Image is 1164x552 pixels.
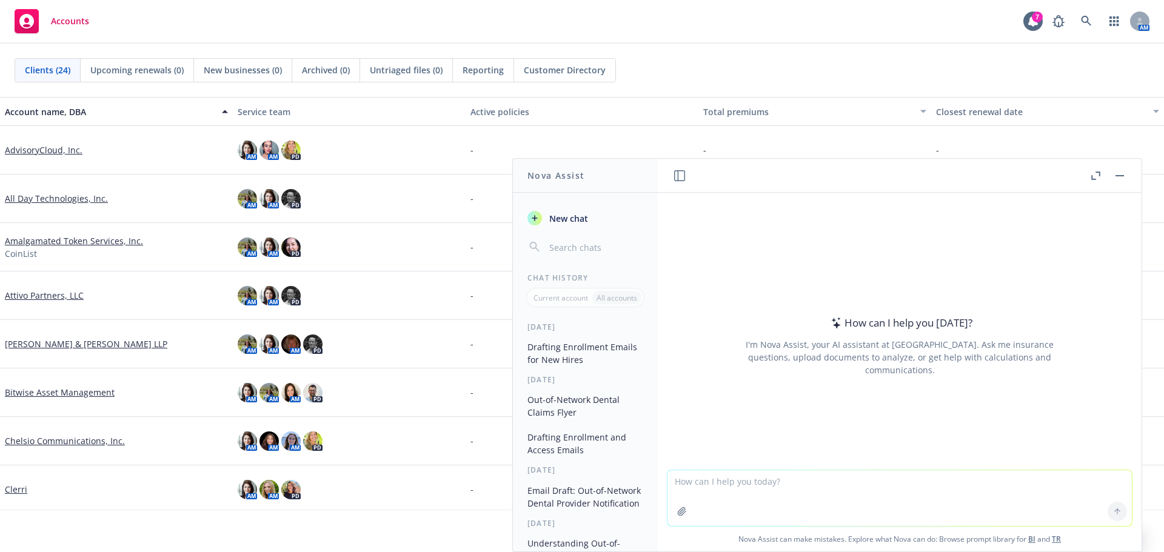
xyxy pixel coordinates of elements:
span: Reporting [463,64,504,76]
button: Closest renewal date [931,97,1164,126]
div: Total premiums [703,105,913,118]
img: photo [281,431,301,451]
div: [DATE] [513,465,658,475]
span: - [470,192,473,205]
img: photo [281,334,301,354]
div: Active policies [470,105,694,118]
a: All Day Technologies, Inc. [5,192,108,205]
a: [PERSON_NAME] & [PERSON_NAME] LLP [5,338,167,350]
a: Clerri [5,483,27,496]
a: Attivo Partners, LLC [5,289,84,302]
img: photo [238,141,257,160]
button: New chat [523,207,648,229]
img: photo [238,238,257,257]
button: Active policies [466,97,698,126]
img: photo [259,238,279,257]
p: All accounts [597,293,637,303]
span: Clients (24) [25,64,70,76]
span: - [470,386,473,399]
div: Service team [238,105,461,118]
img: photo [238,189,257,208]
a: Accounts [10,4,94,38]
a: Amalgamated Token Services, Inc. [5,234,143,247]
button: Drafting Enrollment and Access Emails [523,427,648,460]
p: Current account [533,293,588,303]
img: photo [238,480,257,499]
span: Accounts [51,16,89,26]
div: How can I help you [DATE]? [828,315,972,331]
img: photo [259,431,279,451]
span: Upcoming renewals (0) [90,64,184,76]
h1: Nova Assist [527,169,584,182]
div: I'm Nova Assist, your AI assistant at [GEOGRAPHIC_DATA]. Ask me insurance questions, upload docum... [729,338,1070,376]
img: photo [259,480,279,499]
div: Chat History [513,273,658,283]
img: photo [281,141,301,160]
span: - [470,241,473,253]
a: Bitwise Asset Management [5,386,115,399]
img: photo [281,286,301,305]
span: - [470,338,473,350]
span: - [703,144,706,156]
span: - [936,144,939,156]
span: New businesses (0) [204,64,282,76]
span: Untriaged files (0) [370,64,443,76]
img: photo [303,383,323,402]
div: [DATE] [513,518,658,528]
span: - [470,483,473,496]
a: Search [1074,9,1099,33]
a: Report a Bug [1046,9,1071,33]
span: Customer Directory [524,64,606,76]
img: photo [281,189,301,208]
img: photo [303,334,323,354]
img: photo [259,189,279,208]
img: photo [303,431,323,451]
input: Search chats [547,239,643,256]
img: photo [259,141,279,160]
a: BI [1028,534,1035,544]
span: - [470,289,473,302]
a: Chelsio Communications, Inc. [5,434,125,447]
button: Out-of-Network Dental Claims Flyer [523,390,648,422]
img: photo [259,334,279,354]
div: [DATE] [513,322,658,332]
a: Switch app [1102,9,1126,33]
div: 7 [1032,12,1043,22]
div: Closest renewal date [936,105,1146,118]
img: photo [238,286,257,305]
button: Drafting Enrollment Emails for New Hires [523,337,648,370]
span: Archived (0) [302,64,350,76]
span: CoinList [5,247,37,260]
div: [DATE] [513,374,658,385]
span: Nova Assist can make mistakes. Explore what Nova can do: Browse prompt library for and [663,527,1137,551]
img: photo [281,383,301,402]
img: photo [238,431,257,451]
img: photo [259,383,279,402]
span: New chat [547,212,588,225]
button: Total premiums [698,97,931,126]
img: photo [281,480,301,499]
div: Account name, DBA [5,105,215,118]
span: - [470,144,473,156]
img: photo [281,238,301,257]
a: AdvisoryCloud, Inc. [5,144,82,156]
a: TR [1052,534,1061,544]
button: Email Draft: Out-of-Network Dental Provider Notification [523,481,648,513]
img: photo [259,286,279,305]
img: photo [238,334,257,354]
span: - [470,434,473,447]
button: Service team [233,97,466,126]
img: photo [238,383,257,402]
